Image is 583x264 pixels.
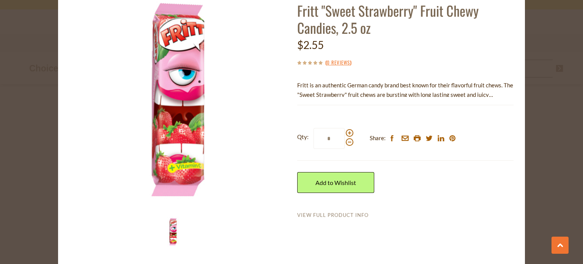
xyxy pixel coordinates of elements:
input: Qty: [314,128,345,149]
span: $2.55 [297,38,324,51]
a: Add to Wishlist [297,172,374,193]
a: 0 Reviews [327,58,350,67]
a: Fritt "Sweet Strawberry" Fruit Chewy Candies, 2.5 oz [297,0,479,38]
span: Share: [370,133,386,143]
strong: Qty: [297,132,309,142]
a: View Full Product Info [297,212,369,219]
p: Fritt is an authentic German candy brand best known for their flavorful fruit chews. The "Sweet S... [297,81,514,100]
img: Fritt "Sweet Strawberry" Fruit Chews [158,217,188,247]
span: ( ) [325,58,351,66]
